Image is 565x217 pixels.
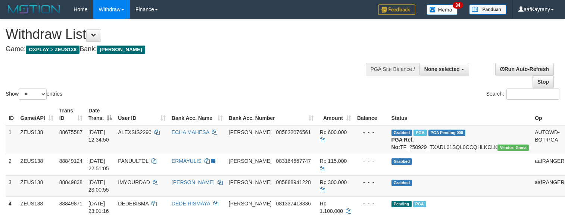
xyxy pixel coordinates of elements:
[486,89,559,100] label: Search:
[26,46,79,54] span: OXPLAY > ZEUS138
[172,129,209,135] a: ECHA MAHESA
[357,200,385,207] div: - - -
[59,129,82,135] span: 88675587
[226,104,317,125] th: Bank Acc. Number: activate to sort column ascending
[172,201,210,207] a: DEDE RISMAYA
[18,125,56,154] td: ZEUS138
[229,158,272,164] span: [PERSON_NAME]
[18,154,56,175] td: ZEUS138
[391,158,412,165] span: Grabbed
[354,104,388,125] th: Balance
[229,129,272,135] span: [PERSON_NAME]
[320,129,347,135] span: Rp 600.000
[6,154,18,175] td: 2
[357,179,385,186] div: - - -
[428,130,466,136] span: PGA Pending
[56,104,85,125] th: Trans ID: activate to sort column ascending
[533,75,554,88] a: Stop
[413,130,427,136] span: Marked by aafpengsreynich
[413,201,426,207] span: Marked by aafkaynarin
[424,66,460,72] span: None selected
[497,145,529,151] span: Vendor URL: https://trx31.1velocity.biz
[18,104,56,125] th: Game/API: activate to sort column ascending
[118,179,150,185] span: IMYOURDAD
[59,158,82,164] span: 88849124
[366,63,419,75] div: PGA Site Balance /
[469,4,506,15] img: panduan.png
[320,179,347,185] span: Rp 300.000
[391,201,412,207] span: Pending
[276,158,311,164] span: Copy 083164667747 to clipboard
[88,158,109,171] span: [DATE] 22:51:05
[276,201,311,207] span: Copy 081337418336 to clipboard
[320,201,343,214] span: Rp 1.100.000
[19,89,47,100] select: Showentries
[229,179,272,185] span: [PERSON_NAME]
[59,179,82,185] span: 88849838
[118,129,152,135] span: ALEXSIS2290
[18,175,56,196] td: ZEUS138
[391,130,412,136] span: Grabbed
[59,201,82,207] span: 88849871
[317,104,354,125] th: Amount: activate to sort column ascending
[172,158,202,164] a: ERMAYULIS
[6,125,18,154] td: 1
[6,89,62,100] label: Show entries
[388,104,532,125] th: Status
[357,157,385,165] div: - - -
[118,158,148,164] span: PANUULTOL
[419,63,469,75] button: None selected
[276,129,311,135] span: Copy 085822076561 to clipboard
[172,179,215,185] a: [PERSON_NAME]
[88,201,109,214] span: [DATE] 23:01:16
[6,27,369,42] h1: Withdraw List
[115,104,169,125] th: User ID: activate to sort column ascending
[453,2,463,9] span: 34
[388,125,532,154] td: TF_250929_TXADL01SQL0CCQHLKCLK
[495,63,554,75] a: Run Auto-Refresh
[88,179,109,193] span: [DATE] 23:00:55
[118,201,149,207] span: DEDEBISMA
[6,4,62,15] img: MOTION_logo.png
[391,180,412,186] span: Grabbed
[6,46,369,53] h4: Game: Bank:
[85,104,115,125] th: Date Trans.: activate to sort column descending
[378,4,415,15] img: Feedback.jpg
[6,175,18,196] td: 3
[169,104,226,125] th: Bank Acc. Name: activate to sort column ascending
[391,137,414,150] b: PGA Ref. No:
[320,158,347,164] span: Rp 115.000
[357,128,385,136] div: - - -
[6,104,18,125] th: ID
[97,46,145,54] span: [PERSON_NAME]
[88,129,109,143] span: [DATE] 12:34:50
[427,4,458,15] img: Button%20Memo.svg
[506,89,559,100] input: Search:
[276,179,311,185] span: Copy 085888941228 to clipboard
[229,201,272,207] span: [PERSON_NAME]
